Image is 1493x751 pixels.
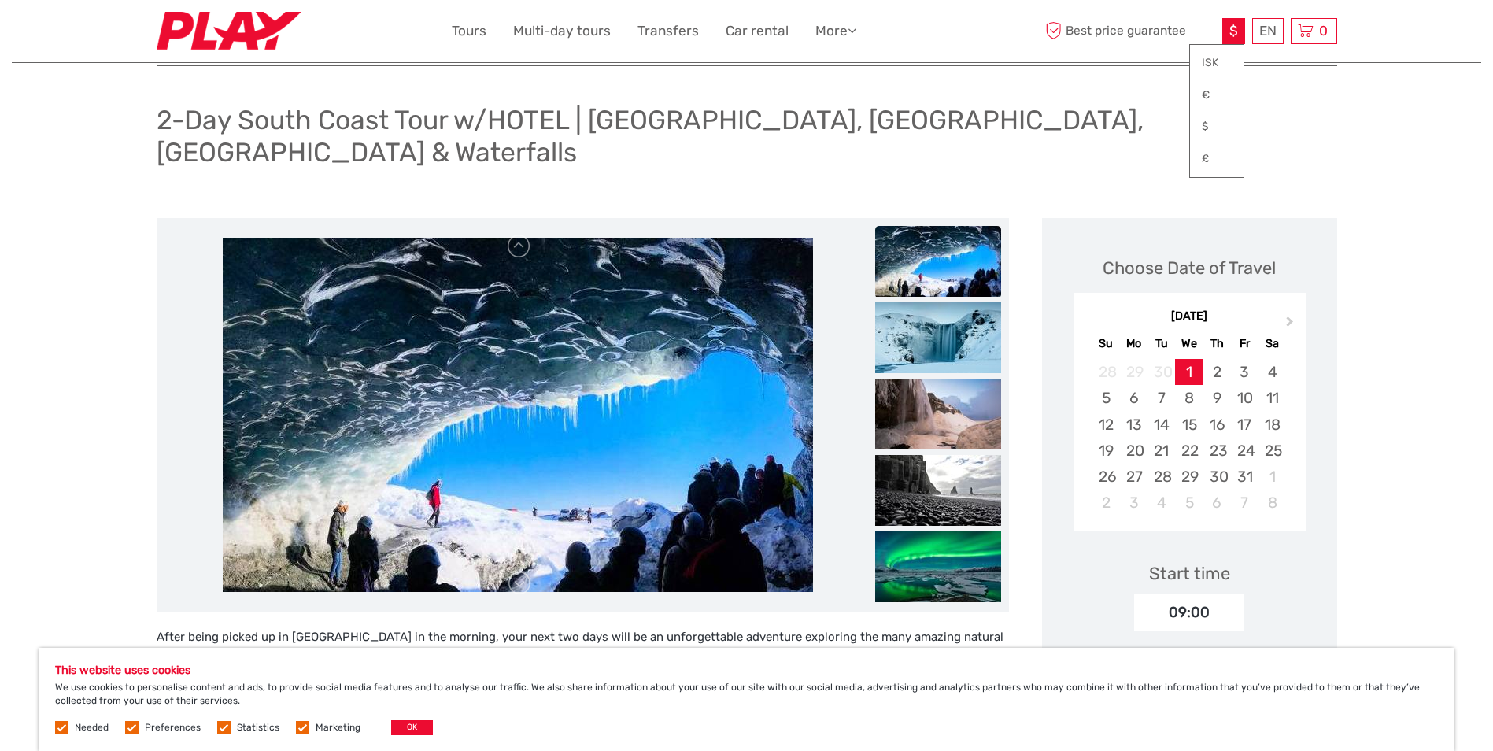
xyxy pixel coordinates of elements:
[1279,313,1304,338] button: Next Month
[1258,464,1286,490] div: Choose Saturday, November 1st, 2025
[1190,113,1244,141] a: $
[1147,359,1175,385] div: Not available Tuesday, September 30th, 2025
[223,238,813,592] img: 14791c15f2ff468eb8990abaa11e6e38_main_slider.jpeg
[1203,438,1231,464] div: Choose Thursday, October 23rd, 2025
[157,627,1009,668] p: After being picked up in [GEOGRAPHIC_DATA] in the morning, your next two days will be an unforget...
[157,104,1337,168] h1: 2-Day South Coast Tour w/HOTEL | [GEOGRAPHIC_DATA], [GEOGRAPHIC_DATA], [GEOGRAPHIC_DATA] & Waterf...
[1231,333,1258,354] div: Fr
[237,721,279,734] label: Statistics
[875,302,1001,373] img: ea4aa6bc65e34736a0d78be27a9bf536_slider_thumbnail.jpg
[1175,333,1203,354] div: We
[55,664,1438,677] h5: This website uses cookies
[1258,385,1286,411] div: Choose Saturday, October 11th, 2025
[1092,385,1120,411] div: Choose Sunday, October 5th, 2025
[1231,490,1258,516] div: Choose Friday, November 7th, 2025
[1175,359,1203,385] div: Choose Wednesday, October 1st, 2025
[815,20,856,43] a: More
[1175,464,1203,490] div: Choose Wednesday, October 29th, 2025
[1229,23,1238,39] span: $
[1231,359,1258,385] div: Choose Friday, October 3rd, 2025
[1203,490,1231,516] div: Choose Thursday, November 6th, 2025
[1092,464,1120,490] div: Choose Sunday, October 26th, 2025
[1078,359,1300,516] div: month 2025-10
[1103,256,1276,280] div: Choose Date of Travel
[1147,490,1175,516] div: Choose Tuesday, November 4th, 2025
[1203,333,1231,354] div: Th
[1175,385,1203,411] div: Choose Wednesday, October 8th, 2025
[1175,438,1203,464] div: Choose Wednesday, October 22nd, 2025
[452,20,486,43] a: Tours
[1231,438,1258,464] div: Choose Friday, October 24th, 2025
[1190,81,1244,109] a: €
[1203,385,1231,411] div: Choose Thursday, October 9th, 2025
[1092,490,1120,516] div: Choose Sunday, November 2nd, 2025
[1231,464,1258,490] div: Choose Friday, October 31st, 2025
[316,721,360,734] label: Marketing
[1074,309,1306,325] div: [DATE]
[1092,359,1120,385] div: Not available Sunday, September 28th, 2025
[1147,464,1175,490] div: Choose Tuesday, October 28th, 2025
[637,20,699,43] a: Transfers
[1258,438,1286,464] div: Choose Saturday, October 25th, 2025
[1175,412,1203,438] div: Choose Wednesday, October 15th, 2025
[1120,464,1147,490] div: Choose Monday, October 27th, 2025
[1120,333,1147,354] div: Mo
[1092,333,1120,354] div: Su
[875,455,1001,526] img: ba7fa713a6544218beaed1491962edf4_slider_thumbnail.jpeg
[513,20,611,43] a: Multi-day tours
[1092,412,1120,438] div: Choose Sunday, October 12th, 2025
[39,648,1454,751] div: We use cookies to personalise content and ads, to provide social media features and to analyse ou...
[1258,359,1286,385] div: Choose Saturday, October 4th, 2025
[726,20,789,43] a: Car rental
[1147,385,1175,411] div: Choose Tuesday, October 7th, 2025
[1149,561,1230,586] div: Start time
[1120,385,1147,411] div: Choose Monday, October 6th, 2025
[1120,412,1147,438] div: Choose Monday, October 13th, 2025
[391,720,433,735] button: OK
[1231,412,1258,438] div: Choose Friday, October 17th, 2025
[1120,438,1147,464] div: Choose Monday, October 20th, 2025
[1231,385,1258,411] div: Choose Friday, October 10th, 2025
[1134,594,1244,631] div: 09:00
[1190,49,1244,77] a: ISK
[22,28,178,40] p: We're away right now. Please check back later!
[875,379,1001,449] img: 5a387a8a03a44343abb88fd8551a1f61_slider_thumbnail.jpg
[1042,18,1218,44] span: Best price guarantee
[875,531,1001,602] img: 22414e94bba04c7baf4e302c8a372bca_slider_thumbnail.jpeg
[1203,464,1231,490] div: Choose Thursday, October 30th, 2025
[1190,145,1244,173] a: £
[1258,333,1286,354] div: Sa
[1147,438,1175,464] div: Choose Tuesday, October 21st, 2025
[1203,412,1231,438] div: Choose Thursday, October 16th, 2025
[145,721,201,734] label: Preferences
[1203,359,1231,385] div: Choose Thursday, October 2nd, 2025
[1258,490,1286,516] div: Choose Saturday, November 8th, 2025
[157,12,301,50] img: Fly Play
[181,24,200,43] button: Open LiveChat chat widget
[1147,333,1175,354] div: Tu
[1120,490,1147,516] div: Choose Monday, November 3rd, 2025
[1092,438,1120,464] div: Choose Sunday, October 19th, 2025
[1175,490,1203,516] div: Choose Wednesday, November 5th, 2025
[1120,359,1147,385] div: Not available Monday, September 29th, 2025
[75,721,109,734] label: Needed
[1317,23,1330,39] span: 0
[1147,412,1175,438] div: Choose Tuesday, October 14th, 2025
[875,226,1001,297] img: 14791c15f2ff468eb8990abaa11e6e38_slider_thumbnail.jpeg
[1258,412,1286,438] div: Choose Saturday, October 18th, 2025
[1252,18,1284,44] div: EN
